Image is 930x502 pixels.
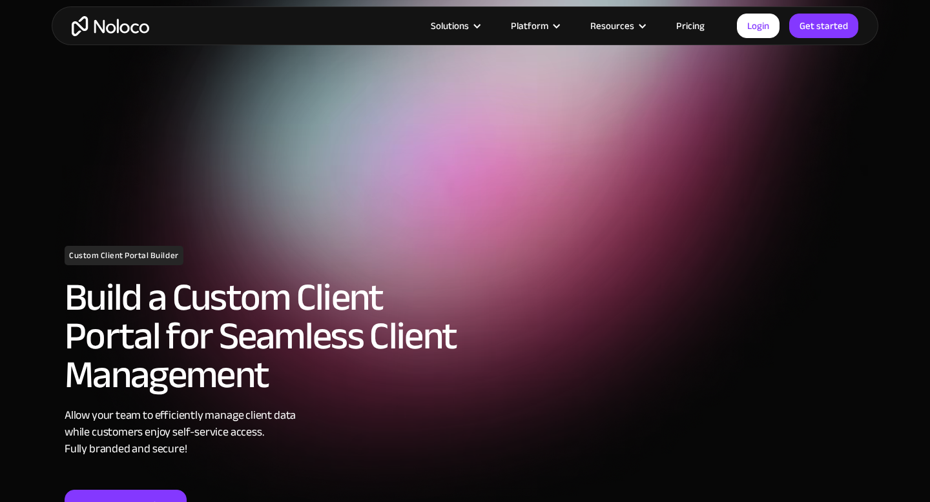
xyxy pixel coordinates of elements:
div: Solutions [415,17,495,34]
div: Resources [590,17,634,34]
a: Pricing [660,17,721,34]
div: Platform [495,17,574,34]
div: Solutions [431,17,469,34]
div: Platform [511,17,548,34]
h2: Build a Custom Client Portal for Seamless Client Management [65,278,459,394]
h1: Custom Client Portal Builder [65,246,183,265]
a: home [72,16,149,36]
div: Allow your team to efficiently manage client data while customers enjoy self-service access. Full... [65,407,459,457]
a: Get started [789,14,858,38]
div: Resources [574,17,660,34]
a: Login [737,14,780,38]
